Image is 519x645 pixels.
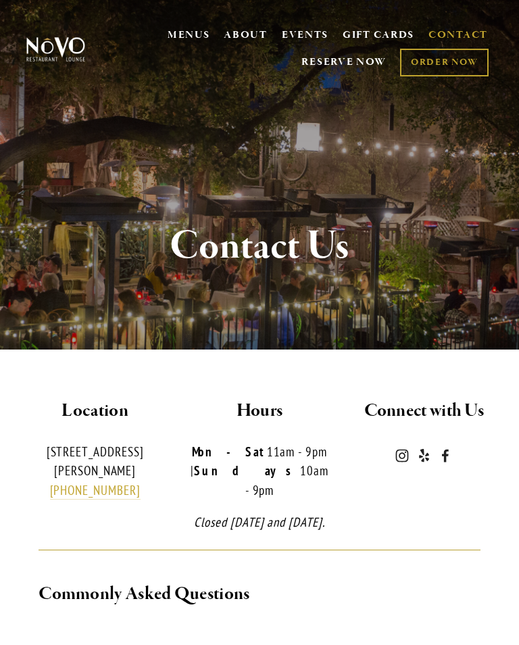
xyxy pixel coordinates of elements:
[189,442,330,500] p: 11am - 9pm | 10am - 9pm
[194,514,325,530] em: Closed [DATE] and [DATE].
[194,462,301,479] strong: Sundays
[170,220,349,272] strong: Contact Us
[189,397,330,425] h2: Hours
[24,397,166,425] h2: Location
[24,442,166,500] p: [STREET_ADDRESS][PERSON_NAME]
[301,49,387,75] a: RESERVE NOW
[224,28,268,42] a: ABOUT
[395,449,409,462] a: Instagram
[192,444,267,460] strong: Mon-Sat
[400,49,489,76] a: ORDER NOW
[428,23,488,49] a: CONTACT
[417,449,430,462] a: Yelp
[282,28,328,42] a: EVENTS
[24,37,87,62] img: Novo Restaurant &amp; Lounge
[343,23,414,49] a: GIFT CARDS
[50,482,141,500] a: [PHONE_NUMBER]
[353,397,495,425] h2: Connect with Us
[39,580,480,608] h2: Commonly Asked Questions
[439,449,452,462] a: Novo Restaurant and Lounge
[168,28,210,42] a: MENUS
